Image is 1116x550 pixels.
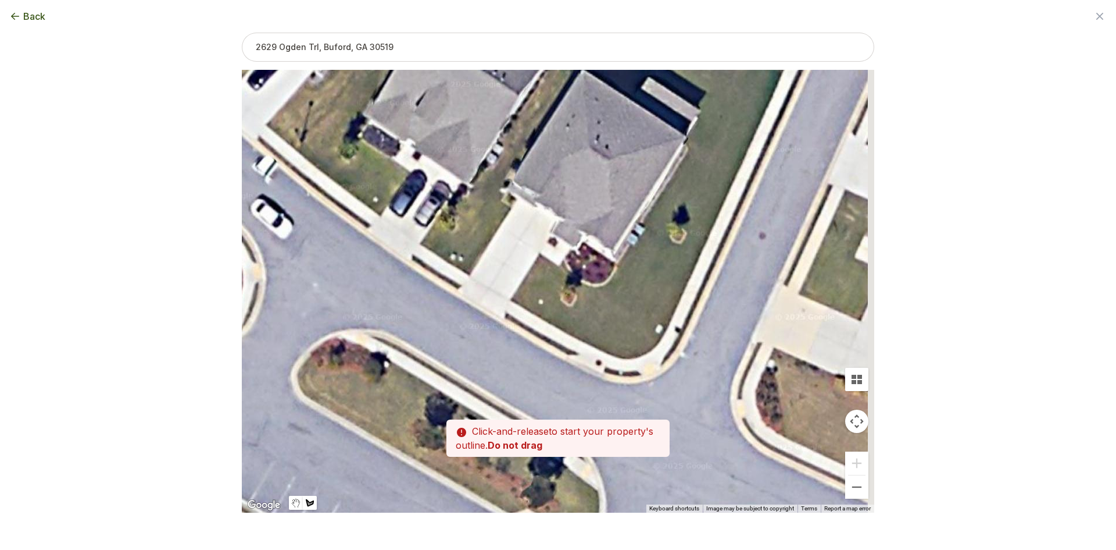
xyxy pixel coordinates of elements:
[845,476,868,499] button: Zoom out
[649,505,699,513] button: Keyboard shortcuts
[472,425,549,437] span: Click-and-release
[845,368,868,391] button: Tilt map
[845,410,868,433] button: Map camera controls
[245,498,283,513] img: Google
[706,505,794,512] span: Image may be subject to copyright
[488,439,542,451] strong: Do not drag
[824,505,871,512] a: Report a map error
[245,498,283,513] a: Open this area in Google Maps (opens a new window)
[9,9,45,23] button: Back
[23,9,45,23] span: Back
[303,496,317,510] button: Draw a shape
[845,452,868,475] button: Zoom in
[242,33,874,62] input: 2629 Ogden Trl, Buford, GA 30519
[289,496,303,510] button: Stop drawing
[801,505,817,512] a: Terms (opens in new tab)
[446,420,670,457] p: to start your property's outline.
